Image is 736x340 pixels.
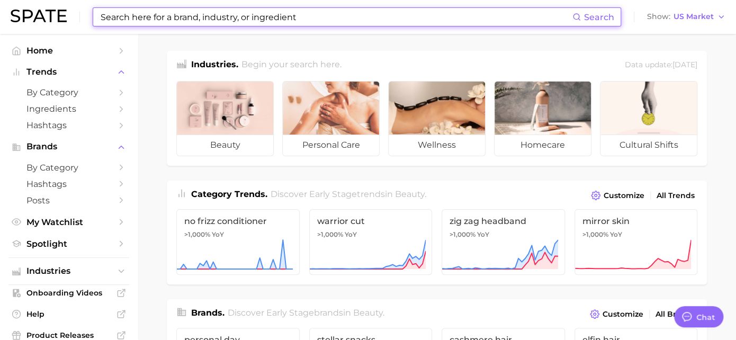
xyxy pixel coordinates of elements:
a: wellness [388,81,486,156]
span: Brands . [191,308,225,318]
a: Home [8,42,129,59]
span: >1,000% [582,230,608,238]
span: warrior cut [317,216,425,226]
span: Show [647,14,670,20]
span: YoY [212,230,224,239]
a: My Watchlist [8,214,129,230]
span: YoY [345,230,357,239]
span: cultural shifts [600,135,697,156]
span: Search [584,12,614,22]
span: mirror skin [582,216,690,226]
span: Onboarding Videos [26,288,111,298]
span: YoY [610,230,622,239]
span: Hashtags [26,179,111,189]
span: YoY [477,230,489,239]
a: All Brands [653,307,697,321]
span: Posts [26,195,111,205]
span: Product Releases [26,330,111,340]
a: homecare [494,81,591,156]
span: wellness [389,135,485,156]
span: homecare [495,135,591,156]
span: no frizz conditioner [184,216,292,226]
span: beauty [353,308,383,318]
a: Spotlight [8,236,129,252]
h1: Industries. [191,58,238,73]
a: Help [8,306,129,322]
a: warrior cut>1,000% YoY [309,209,433,275]
span: Home [26,46,111,56]
button: Brands [8,139,129,155]
button: Customize [587,307,646,321]
span: All Trends [657,191,695,200]
span: Category Trends . [191,189,267,199]
span: >1,000% [184,230,210,238]
span: >1,000% [450,230,475,238]
a: cultural shifts [600,81,697,156]
span: Hashtags [26,120,111,130]
span: by Category [26,163,111,173]
input: Search here for a brand, industry, or ingredient [100,8,572,26]
button: Customize [588,188,647,203]
a: personal care [282,81,380,156]
span: Industries [26,266,111,276]
span: zig zag headband [450,216,557,226]
a: by Category [8,84,129,101]
a: Hashtags [8,176,129,192]
span: personal care [283,135,379,156]
a: Onboarding Videos [8,285,129,301]
span: Discover Early Stage trends in . [271,189,426,199]
h2: Begin your search here. [241,58,342,73]
button: Industries [8,263,129,279]
span: Customize [604,191,644,200]
a: by Category [8,159,129,176]
a: no frizz conditioner>1,000% YoY [176,209,300,275]
div: Data update: [DATE] [625,58,697,73]
span: Customize [603,310,643,319]
span: Trends [26,67,111,77]
span: Brands [26,142,111,151]
a: Posts [8,192,129,209]
span: US Market [674,14,714,20]
span: Help [26,309,111,319]
span: My Watchlist [26,217,111,227]
span: beauty [177,135,273,156]
span: by Category [26,87,111,97]
a: beauty [176,81,274,156]
a: Ingredients [8,101,129,117]
span: All Brands [656,310,695,319]
span: beauty [395,189,425,199]
span: >1,000% [317,230,343,238]
span: Spotlight [26,239,111,249]
button: Trends [8,64,129,80]
span: Discover Early Stage brands in . [228,308,384,318]
span: Ingredients [26,104,111,114]
a: zig zag headband>1,000% YoY [442,209,565,275]
button: ShowUS Market [644,10,728,24]
a: mirror skin>1,000% YoY [575,209,698,275]
a: All Trends [654,189,697,203]
img: SPATE [11,10,67,22]
a: Hashtags [8,117,129,133]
